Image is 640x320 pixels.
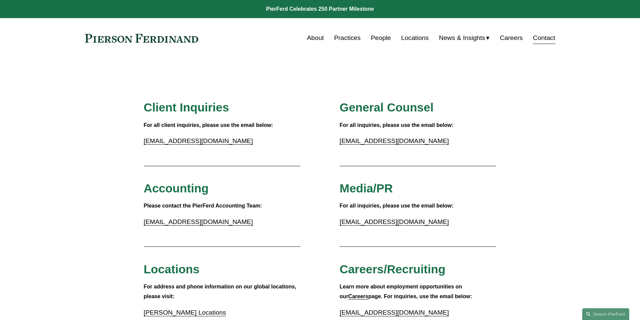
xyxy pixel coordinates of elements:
strong: page. For inquiries, use the email below: [368,293,472,299]
strong: Please contact the PierFerd Accounting Team: [144,203,262,209]
a: [PERSON_NAME] Locations [144,309,226,316]
span: News & Insights [439,32,485,44]
a: Contact [533,32,555,44]
a: folder dropdown [439,32,490,44]
a: Search this site [582,308,629,320]
a: People [371,32,391,44]
strong: For all client inquiries, please use the email below: [144,122,273,128]
a: [EMAIL_ADDRESS][DOMAIN_NAME] [340,218,449,225]
span: Careers/Recruiting [340,263,445,276]
a: Careers [500,32,523,44]
a: Careers [348,293,369,299]
strong: For all inquiries, please use the email below: [340,203,454,209]
a: [EMAIL_ADDRESS][DOMAIN_NAME] [144,218,253,225]
a: [EMAIL_ADDRESS][DOMAIN_NAME] [340,137,449,144]
a: Practices [334,32,360,44]
span: Accounting [144,182,209,195]
span: Locations [144,263,200,276]
span: General Counsel [340,101,434,114]
strong: For address and phone information on our global locations, please visit: [144,284,298,299]
strong: Learn more about employment opportunities on our [340,284,464,299]
span: Client Inquiries [144,101,229,114]
span: Media/PR [340,182,393,195]
strong: For all inquiries, please use the email below: [340,122,454,128]
a: [EMAIL_ADDRESS][DOMAIN_NAME] [340,309,449,316]
a: Locations [401,32,429,44]
a: About [307,32,324,44]
a: [EMAIL_ADDRESS][DOMAIN_NAME] [144,137,253,144]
